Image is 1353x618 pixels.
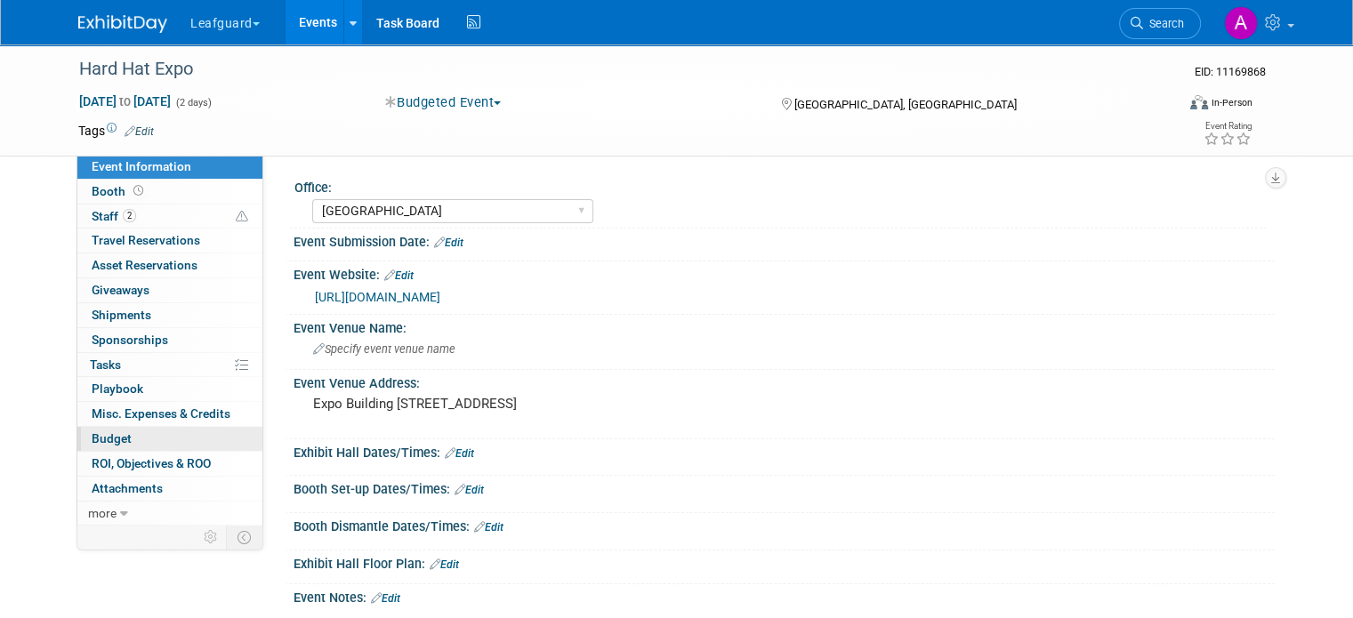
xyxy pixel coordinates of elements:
a: Travel Reservations [77,229,262,253]
div: Hard Hat Expo [73,53,1153,85]
div: Event Notes: [294,584,1275,607]
a: Asset Reservations [77,253,262,277]
span: Staff [92,209,136,223]
div: Exhibit Hall Dates/Times: [294,439,1275,462]
a: Booth [77,180,262,204]
a: Shipments [77,303,262,327]
a: Edit [445,447,474,460]
span: Search [1143,17,1184,30]
span: Potential Scheduling Conflict -- at least one attendee is tagged in another overlapping event. [236,209,248,225]
a: Attachments [77,477,262,501]
pre: Expo Building [STREET_ADDRESS] [313,396,683,412]
a: Edit [434,237,463,249]
div: Office: [294,174,1267,197]
img: Format-Inperson.png [1190,95,1208,109]
span: more [88,506,117,520]
span: Shipments [92,308,151,322]
td: Tags [78,122,154,140]
span: Booth [92,184,147,198]
img: ExhibitDay [78,15,167,33]
a: Playbook [77,377,262,401]
a: Budget [77,427,262,451]
a: Event Information [77,155,262,179]
button: Budgeted Event [379,93,509,112]
div: Booth Set-up Dates/Times: [294,476,1275,499]
div: Event Website: [294,261,1275,285]
div: Event Format [1079,92,1252,119]
span: Tasks [90,357,121,372]
a: Misc. Expenses & Credits [77,402,262,426]
a: Search [1119,8,1201,39]
div: Exhibit Hall Floor Plan: [294,550,1275,574]
a: Edit [430,558,459,571]
div: In-Person [1211,96,1252,109]
a: Staff2 [77,205,262,229]
td: Personalize Event Tab Strip [196,526,227,549]
a: more [77,502,262,526]
span: Asset Reservations [92,258,197,272]
a: Edit [384,269,414,282]
span: Sponsorships [92,333,168,347]
span: Booth not reserved yet [130,184,147,197]
span: Giveaways [92,283,149,297]
a: ROI, Objectives & ROO [77,452,262,476]
div: Event Submission Date: [294,229,1275,252]
a: Edit [455,484,484,496]
span: Playbook [92,381,143,396]
span: Specify event venue name [313,342,455,356]
span: Event ID: 11169868 [1195,65,1266,78]
a: [URL][DOMAIN_NAME] [315,290,440,304]
span: to [117,94,133,108]
a: Edit [474,521,503,534]
a: Edit [371,592,400,605]
a: Tasks [77,353,262,377]
div: Booth Dismantle Dates/Times: [294,513,1275,536]
span: Attachments [92,481,163,495]
span: Event Information [92,159,191,173]
span: Misc. Expenses & Credits [92,406,230,421]
div: Event Venue Address: [294,370,1275,392]
a: Sponsorships [77,328,262,352]
img: Amy Crawford [1224,6,1258,40]
td: Toggle Event Tabs [227,526,263,549]
span: (2 days) [174,97,212,108]
a: Giveaways [77,278,262,302]
span: Budget [92,431,132,445]
div: Event Venue Name: [294,315,1275,337]
span: [GEOGRAPHIC_DATA], [GEOGRAPHIC_DATA] [794,98,1017,111]
span: Travel Reservations [92,233,200,247]
span: [DATE] [DATE] [78,93,172,109]
div: Event Rating [1204,122,1252,131]
span: 2 [123,209,136,222]
span: ROI, Objectives & ROO [92,456,211,470]
a: Edit [125,125,154,138]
